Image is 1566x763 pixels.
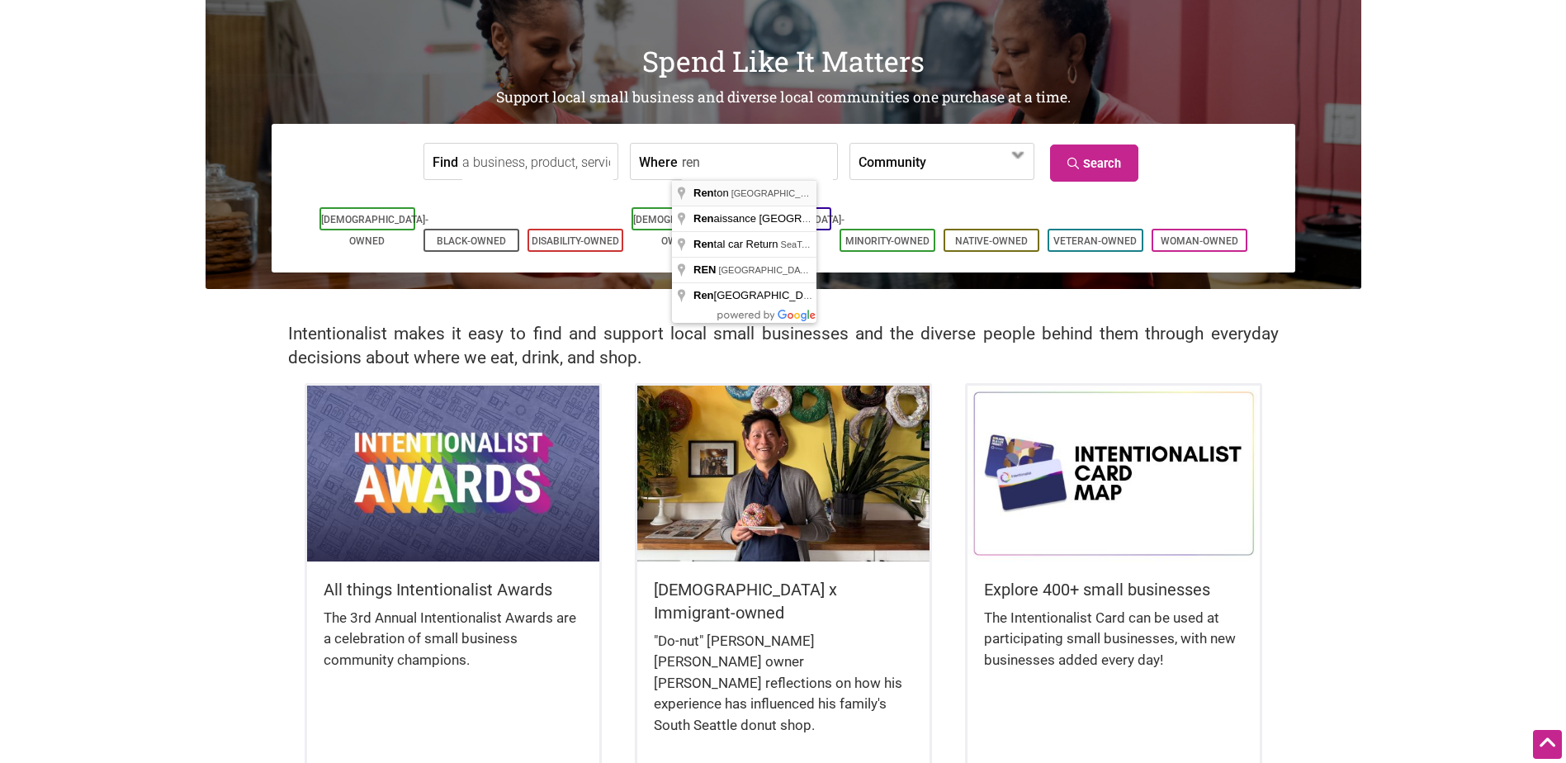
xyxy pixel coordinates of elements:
span: Ren [693,187,714,199]
a: Black-Owned [437,235,506,247]
a: [DEMOGRAPHIC_DATA]-Owned [321,214,428,247]
span: aissance [GEOGRAPHIC_DATA] [693,212,873,225]
a: Native-Owned [955,235,1028,247]
span: ton [693,187,731,199]
a: Search [1050,145,1138,182]
a: [DEMOGRAPHIC_DATA]-Owned [633,214,740,247]
input: a business, product, service [462,144,613,181]
div: Scroll Back to Top [1533,730,1562,759]
a: Veteran-Owned [1053,235,1137,247]
a: Disability-Owned [532,235,619,247]
h2: Support local small business and diverse local communities one purchase at a time. [206,88,1361,108]
span: Ren [693,238,714,250]
label: Community [859,144,926,179]
span: Ren [693,212,714,225]
a: Minority-Owned [845,235,930,247]
div: The Intentionalist Card can be used at participating small businesses, with new businesses added ... [984,608,1243,688]
div: The 3rd Annual Intentionalist Awards are a celebration of small business community champions. [324,608,583,688]
span: Ren [693,289,714,301]
h5: [DEMOGRAPHIC_DATA] x Immigrant-owned [654,578,913,624]
h1: Spend Like It Matters [206,41,1361,81]
h5: Explore 400+ small businesses [984,578,1243,601]
span: [GEOGRAPHIC_DATA], [GEOGRAPHIC_DATA], [GEOGRAPHIC_DATA], [GEOGRAPHIC_DATA] [718,265,1111,275]
span: REN [693,263,716,276]
img: Intentionalist Awards [307,386,599,561]
input: neighborhood, city, state [682,144,833,181]
img: Intentionalist Card Map [968,386,1260,561]
span: [GEOGRAPHIC_DATA], [GEOGRAPHIC_DATA] [731,188,925,198]
h5: All things Intentionalist Awards [324,578,583,601]
a: Woman-Owned [1161,235,1238,247]
label: Where [639,144,678,179]
span: [GEOGRAPHIC_DATA] (RNT) [693,289,860,301]
div: "Do-nut" [PERSON_NAME] [PERSON_NAME] owner [PERSON_NAME] reflections on how his experience has in... [654,631,913,753]
span: tal car Return [693,238,781,250]
h2: Intentionalist makes it easy to find and support local small businesses and the diverse people be... [288,322,1279,370]
span: SeaTac, [GEOGRAPHIC_DATA], [GEOGRAPHIC_DATA] [781,239,1010,249]
img: King Donuts - Hong Chhuor [637,386,930,561]
label: Find [433,144,458,179]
